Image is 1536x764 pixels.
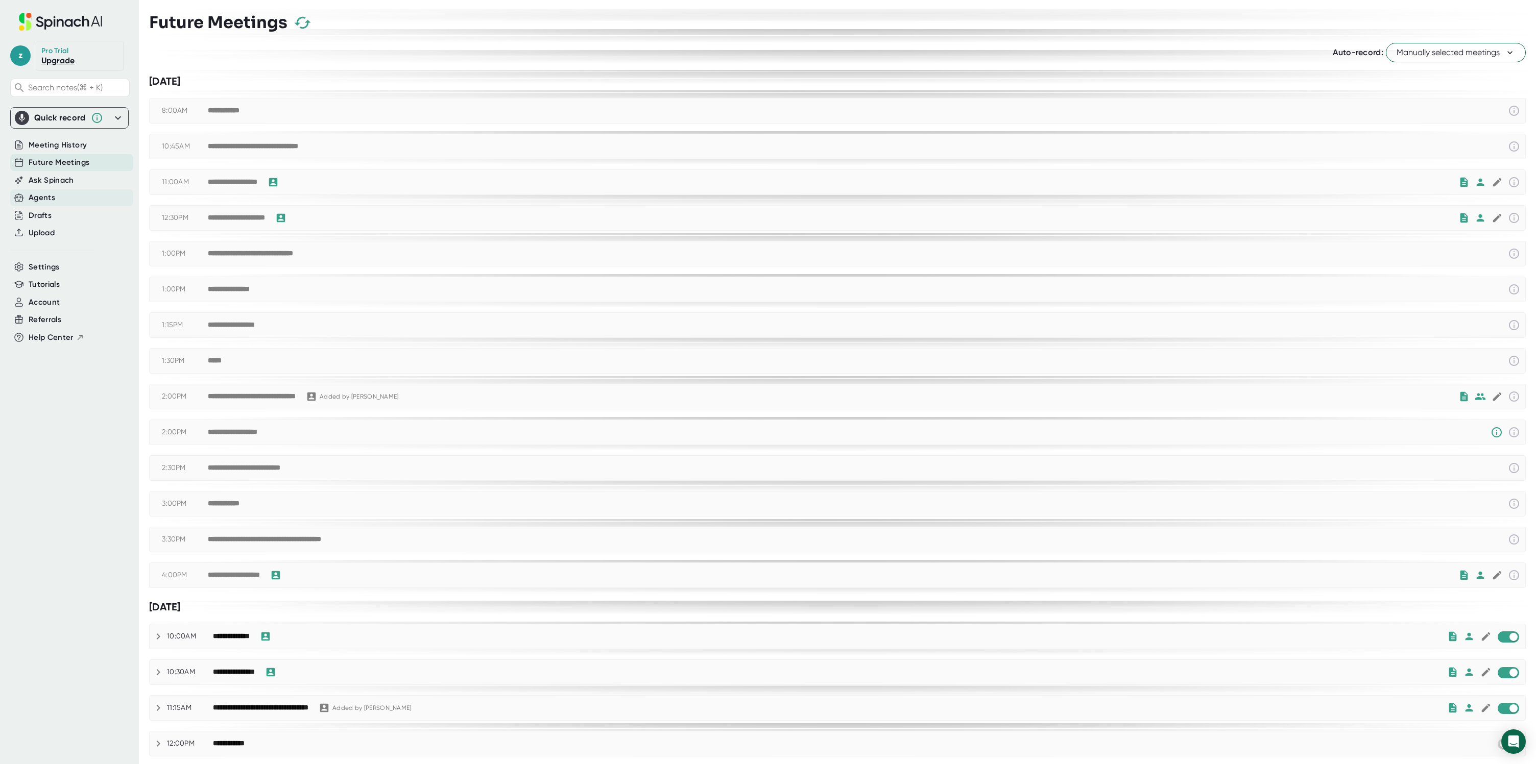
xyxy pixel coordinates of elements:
span: z [10,45,31,66]
svg: This event has already passed [1508,176,1520,188]
div: Added by [PERSON_NAME] [320,393,399,401]
svg: This event has already passed [1508,533,1520,546]
div: 12:00PM [167,739,213,748]
button: Upload [29,227,55,239]
svg: This event has already passed [1508,248,1520,260]
span: Help Center [29,332,74,343]
div: 2:00PM [162,392,208,401]
svg: This event has already passed [1508,426,1520,438]
div: 1:00PM [162,285,208,294]
div: 1:00PM [162,249,208,258]
svg: This event has already passed [1508,283,1520,295]
span: Manually selected meetings [1397,46,1515,59]
button: Referrals [29,314,61,326]
button: Settings [29,261,60,273]
a: Upgrade [41,56,75,65]
div: Quick record [15,108,124,128]
div: 3:30PM [162,535,208,544]
div: Pro Trial [41,46,70,56]
svg: This event has already passed [1508,569,1520,581]
svg: Someone has manually disabled Spinach from this meeting. [1491,426,1503,438]
div: 10:30AM [167,668,213,677]
span: Auto-record: [1333,47,1383,57]
div: 11:15AM [167,703,213,712]
svg: This event has already passed [1508,212,1520,224]
div: 11:00AM [162,178,208,187]
div: 10:00AM [167,632,213,641]
svg: This event has already passed [1508,105,1520,117]
div: 4:00PM [162,571,208,580]
svg: This event has already passed [1508,355,1520,367]
svg: This event has already passed [1508,462,1520,474]
button: Ask Spinach [29,175,74,186]
button: Tutorials [29,279,60,290]
button: Meeting History [29,139,87,151]
div: Quick record [34,113,86,123]
div: Open Intercom Messenger [1501,729,1526,754]
svg: This event has already passed [1508,319,1520,331]
div: 8:00AM [162,106,208,115]
button: Drafts [29,210,52,221]
div: [DATE] [149,75,1526,88]
button: Future Meetings [29,157,89,168]
button: Manually selected meetings [1386,43,1526,62]
span: Search notes (⌘ + K) [28,83,103,92]
div: 1:30PM [162,356,208,365]
button: Agents [29,192,55,204]
div: 3:00PM [162,499,208,508]
div: Added by [PERSON_NAME] [332,704,412,712]
div: [DATE] [149,601,1526,613]
div: 2:00PM [162,428,208,437]
div: 1:15PM [162,321,208,330]
div: 10:45AM [162,142,208,151]
h3: Future Meetings [149,13,287,32]
svg: This event has already passed [1508,390,1520,403]
svg: This event has already passed [1508,498,1520,510]
button: Help Center [29,332,84,343]
div: 2:30PM [162,463,208,473]
button: Account [29,297,60,308]
svg: This event has already passed [1508,140,1520,153]
div: 12:30PM [162,213,208,223]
